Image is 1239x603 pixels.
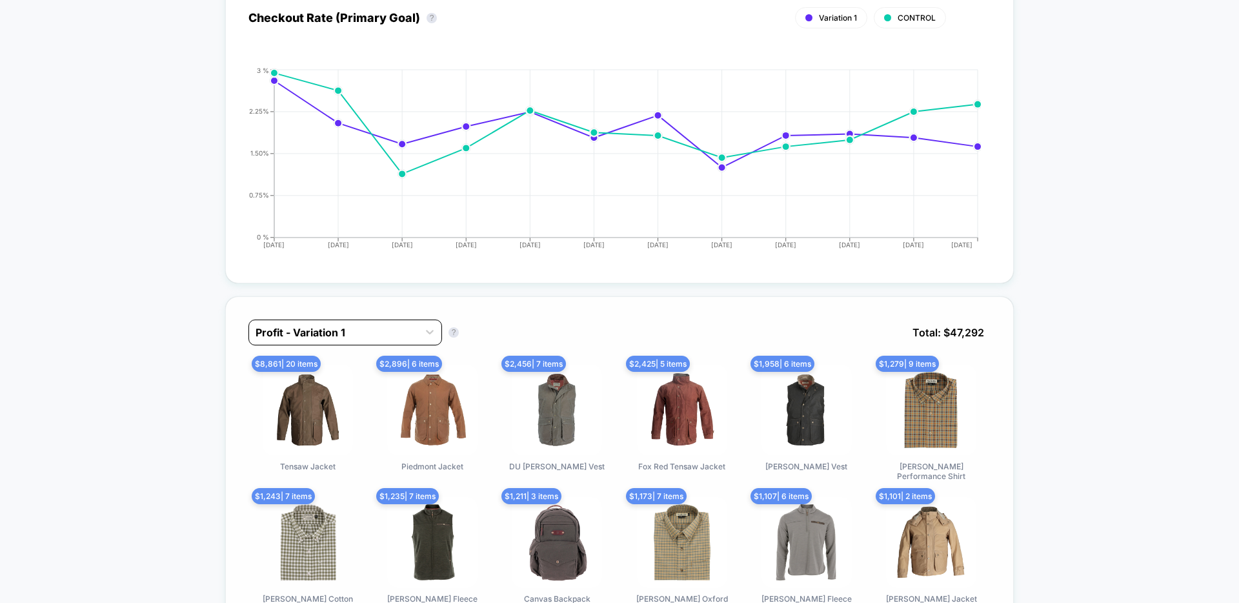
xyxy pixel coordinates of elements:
img: Powell Performance Shirt [886,365,976,455]
img: Kinsman Vest [761,365,852,455]
span: $ 1,279 | 9 items [876,356,939,372]
span: $ 1,235 | 7 items [376,488,439,504]
tspan: 2.25% [249,107,269,115]
tspan: [DATE] [519,241,541,249]
img: DU Kinsman Vest [512,365,602,455]
span: $ 1,101 | 2 items [876,488,935,504]
tspan: 0.75% [249,191,269,199]
img: Tucker Fleece Vest [387,497,478,588]
span: [PERSON_NAME] Performance Shirt [883,462,980,481]
tspan: [DATE] [327,241,348,249]
span: $ 2,425 | 5 items [626,356,690,372]
img: Canvas Backpack [512,497,602,588]
tspan: [DATE] [840,241,861,249]
button: ? [427,13,437,23]
img: Fox Red Tensaw Jacket [637,365,727,455]
tspan: [DATE] [952,241,973,249]
tspan: [DATE] [711,241,732,249]
span: $ 8,861 | 20 items [252,356,321,372]
tspan: [DATE] [391,241,412,249]
tspan: [DATE] [456,241,477,249]
img: Tensaw Jacket [263,365,353,455]
tspan: [DATE] [647,241,669,249]
span: Piedmont Jacket [401,462,463,471]
img: Knapp Cotton Twill Shirt [263,497,353,588]
span: Fox Red Tensaw Jacket [638,462,725,471]
span: Total: $ 47,292 [906,320,991,345]
span: $ 1,173 | 7 items [626,488,687,504]
tspan: 0 % [257,233,269,241]
span: Variation 1 [819,13,857,23]
span: $ 1,211 | 3 items [501,488,561,504]
span: $ 2,456 | 7 items [501,356,566,372]
span: CONTROL [898,13,936,23]
tspan: [DATE] [583,241,605,249]
span: $ 1,107 | 6 items [750,488,812,504]
tspan: [DATE] [263,241,285,249]
span: $ 1,958 | 6 items [750,356,814,372]
div: CHECKOUT_RATE [236,66,978,260]
span: $ 1,243 | 7 items [252,488,315,504]
span: DU [PERSON_NAME] Vest [509,462,605,471]
tspan: [DATE] [775,241,796,249]
tspan: 1.50% [250,149,269,157]
span: $ 2,896 | 6 items [376,356,442,372]
span: [PERSON_NAME] Vest [765,462,847,471]
span: Tensaw Jacket [280,462,336,471]
button: ? [448,327,459,338]
img: Fowler Jacket [886,497,976,588]
tspan: [DATE] [903,241,925,249]
tspan: 3 % [257,66,269,74]
img: Culver Oxford Shirt [637,497,727,588]
img: Tucker Fleece Quarter Zip [761,497,852,588]
img: Piedmont Jacket [387,365,478,455]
